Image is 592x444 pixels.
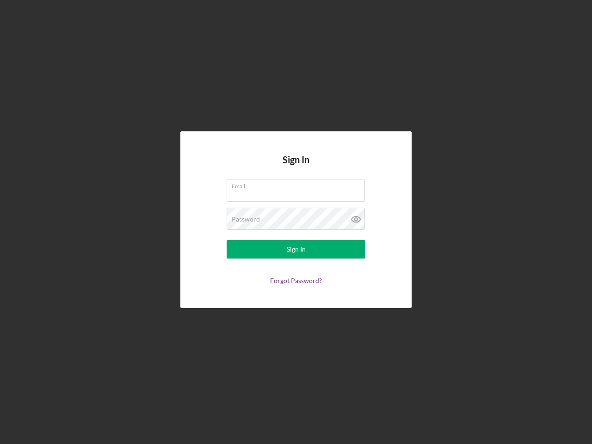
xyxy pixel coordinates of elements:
div: Sign In [287,240,306,259]
label: Password [232,216,260,223]
h4: Sign In [283,154,309,179]
button: Sign In [227,240,365,259]
a: Forgot Password? [270,277,322,284]
label: Email [232,179,365,190]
